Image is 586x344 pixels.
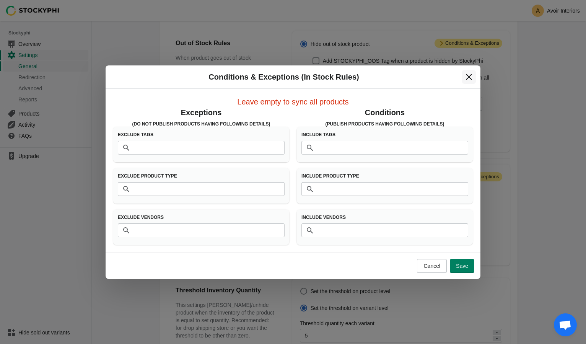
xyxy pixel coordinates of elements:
[456,263,468,269] span: Save
[423,263,440,269] span: Cancel
[237,98,348,106] span: Leave empty to sync all products
[450,259,474,273] button: Save
[118,214,285,220] h3: Exclude Vendors
[181,108,222,117] span: Exceptions
[462,70,476,84] button: Close
[301,132,468,138] h3: Include Tags
[118,173,285,179] h3: Exclude Product Type
[208,73,359,81] span: Conditions & Exceptions (In Stock Rules)
[118,132,285,138] h3: Exclude Tags
[365,108,405,117] span: Conditions
[301,173,468,179] h3: Include Product Type
[301,214,468,220] h3: Include Vendors
[113,121,289,127] h3: (Do Not Publish products having following details)
[417,259,447,273] button: Cancel
[554,313,577,336] div: Open chat
[297,121,473,127] h3: (Publish products having following details)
